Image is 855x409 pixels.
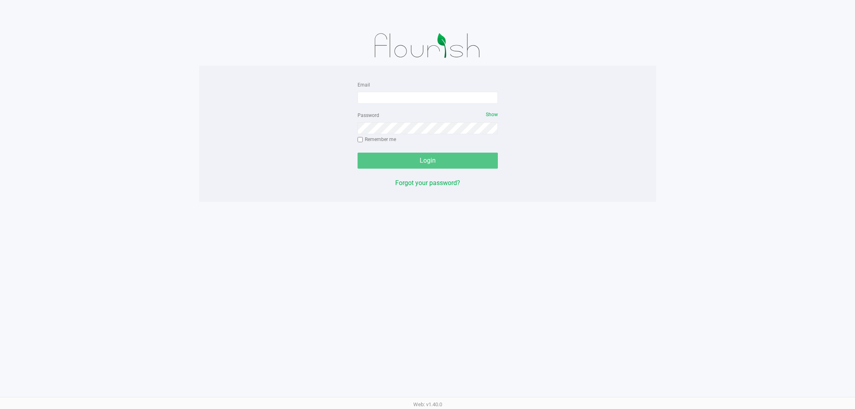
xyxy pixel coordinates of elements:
input: Remember me [358,137,363,143]
label: Email [358,81,370,89]
span: Web: v1.40.0 [413,401,442,407]
button: Forgot your password? [395,178,460,188]
span: Show [486,112,498,117]
label: Password [358,112,379,119]
label: Remember me [358,136,396,143]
